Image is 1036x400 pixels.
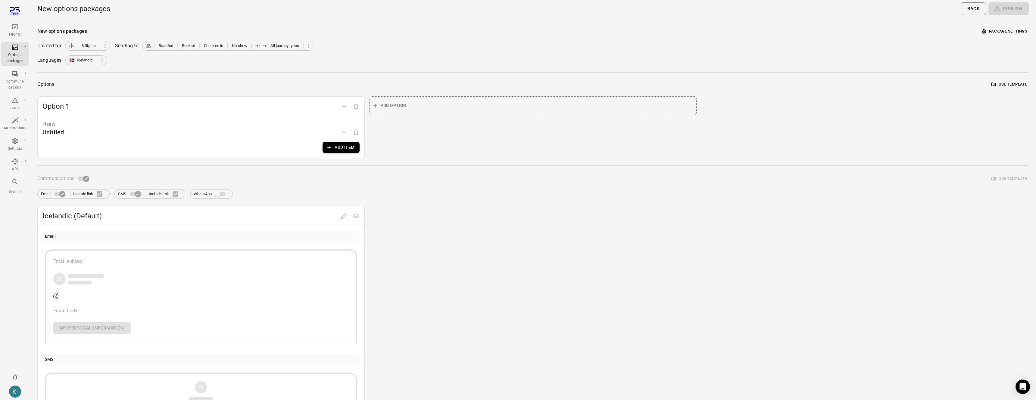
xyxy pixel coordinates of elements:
label: SMS [118,188,144,200]
div: Options [37,80,54,89]
span: Booked [182,43,195,49]
span: Preview [350,213,362,218]
div: Search [4,189,26,195]
label: Include link [149,188,182,200]
button: Add item [323,142,359,153]
label: WhatsApp [194,188,229,200]
span: Icelandic [77,57,93,63]
a: Flights [1,21,29,39]
div: BoardedBookedChecked inNo showAll journey types [142,41,314,51]
span: No show [232,43,247,49]
span: Options need to have at least one plan [350,129,362,135]
h1: New options packages [37,4,110,14]
div: Automations [4,125,26,131]
span: Icelandic (Default) [42,211,338,221]
div: Plan A [42,121,360,128]
a: API [1,156,29,174]
span: Add option [338,103,350,109]
button: Notifications [9,371,21,383]
span: Edit [338,213,350,218]
div: Email [45,233,56,240]
div: Untitled [42,127,64,137]
label: Email [41,188,68,200]
a: Options packages [1,42,29,66]
div: Created for: [37,42,63,49]
div: Sending to: [115,42,140,49]
div: 8 flights [65,41,110,51]
div: API [4,166,26,172]
div: Languages: [37,57,63,64]
div: Icelandic [65,55,107,65]
div: Communi-cations [4,79,26,91]
button: Kristinn - avilabs [7,383,23,400]
span: Boarded [159,43,173,49]
a: Communi-cations [1,68,29,92]
span: Delete option [350,103,362,109]
div: SMS [45,356,53,363]
div: New options packages [37,28,87,35]
div: Open Intercom Messenger [1016,380,1030,394]
label: Include link [73,188,106,200]
div: K- [9,386,21,398]
span: Option 1 [42,102,338,111]
div: Flights [4,32,26,38]
div: Settings [4,146,26,152]
span: 8 flights [82,43,96,49]
span: Communications [37,174,74,183]
div: Issues [4,105,26,111]
div: Options packages [4,52,26,64]
span: Add plan [338,129,350,135]
span: Checked in [204,43,223,49]
button: Package settings [980,27,1029,36]
a: Automations [1,115,29,133]
span: All journey types [270,43,299,49]
a: Issues [1,95,29,113]
button: Search [1,177,29,197]
a: Settings [1,136,29,154]
button: Back [961,2,986,15]
button: Use template [990,80,1029,89]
